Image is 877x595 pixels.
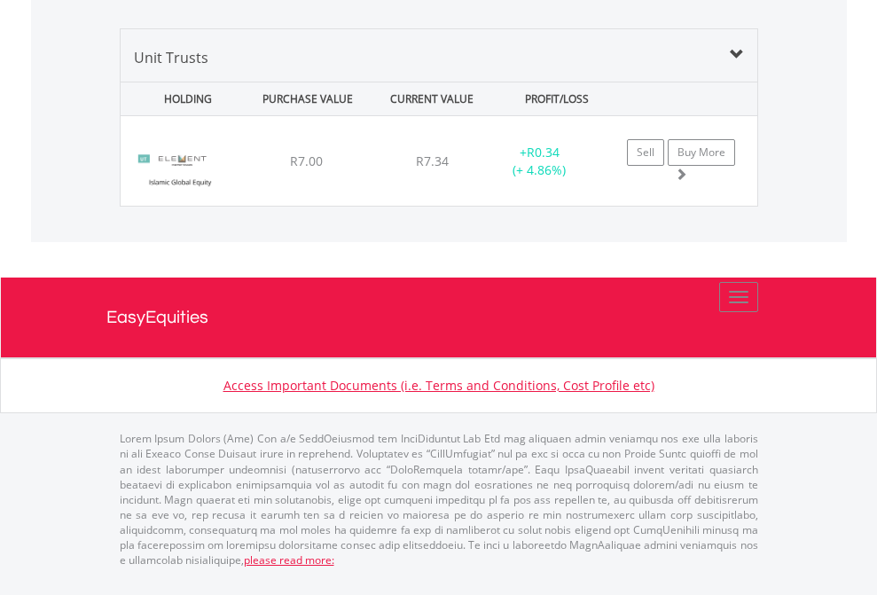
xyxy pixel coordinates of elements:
[106,278,771,357] a: EasyEquities
[527,144,560,160] span: R0.34
[244,552,334,568] a: please read more:
[416,153,449,169] span: R7.34
[484,144,595,179] div: + (+ 4.86%)
[290,153,323,169] span: R7.00
[223,377,654,394] a: Access Important Documents (i.e. Terms and Conditions, Cost Profile etc)
[129,138,231,201] img: UT.ZA.ELEMGEQ.png
[668,139,735,166] a: Buy More
[122,82,243,115] div: HOLDING
[372,82,492,115] div: CURRENT VALUE
[627,139,664,166] a: Sell
[134,48,208,67] span: Unit Trusts
[247,82,368,115] div: PURCHASE VALUE
[497,82,617,115] div: PROFIT/LOSS
[120,431,758,568] p: Lorem Ipsum Dolors (Ame) Con a/e SeddOeiusmod tem InciDiduntut Lab Etd mag aliquaen admin veniamq...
